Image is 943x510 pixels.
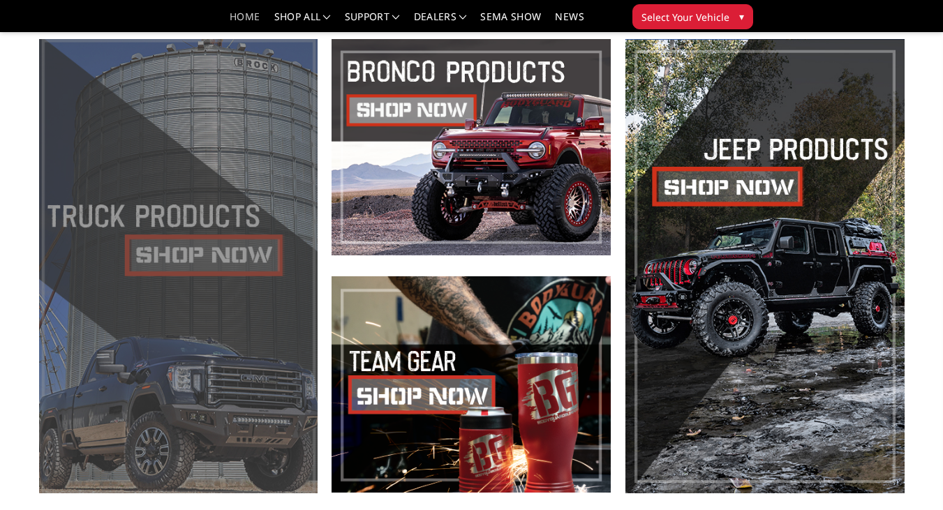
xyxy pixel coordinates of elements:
[632,4,753,29] button: Select Your Vehicle
[555,12,584,32] a: News
[274,12,331,32] a: shop all
[641,10,729,24] span: Select Your Vehicle
[414,12,467,32] a: Dealers
[739,9,744,24] span: ▾
[480,12,541,32] a: SEMA Show
[345,12,400,32] a: Support
[873,443,943,510] iframe: Chat Widget
[230,12,260,32] a: Home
